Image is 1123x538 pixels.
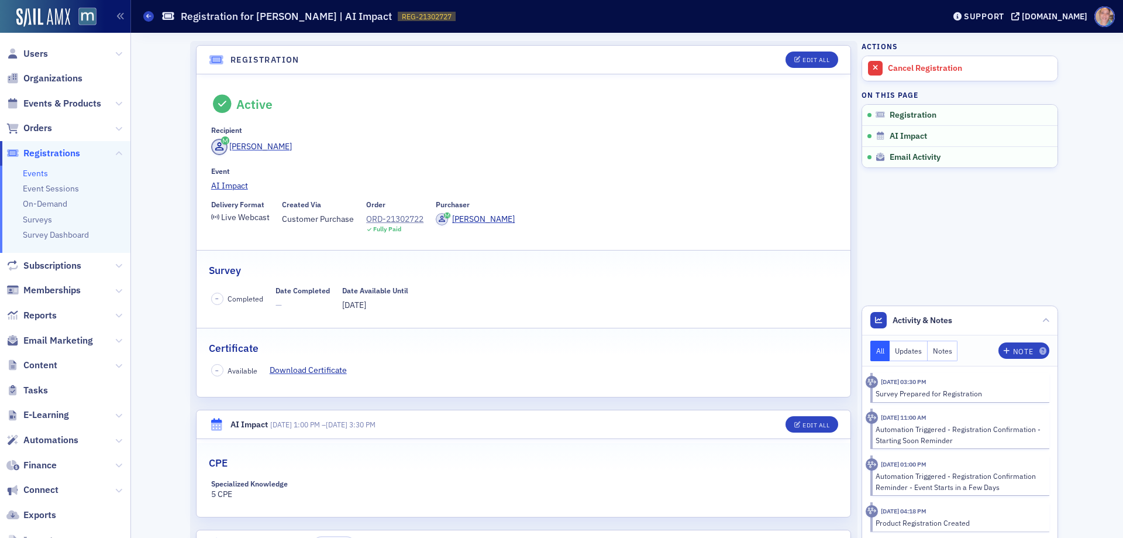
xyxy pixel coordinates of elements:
time: 9/10/2025 04:18 PM [881,507,926,515]
a: Orders [6,122,52,135]
button: [DOMAIN_NAME] [1011,12,1091,20]
a: Events [23,168,48,179]
span: Content [23,359,57,372]
a: On-Demand [23,198,67,209]
span: [DATE] [342,300,366,310]
span: Finance [23,459,57,472]
h4: On this page [862,90,1058,100]
button: Edit All [786,416,838,433]
div: Active [236,97,273,112]
a: Reports [6,309,57,322]
time: 3:30 PM [349,420,376,429]
button: All [870,341,890,361]
span: Registration [890,110,936,121]
span: Users [23,47,48,60]
a: Events & Products [6,97,101,110]
div: Edit All [802,422,829,429]
button: Note [998,342,1049,359]
span: Activity & Notes [893,314,952,327]
span: [DATE] [326,420,347,429]
a: [PERSON_NAME] [436,213,515,225]
span: [DATE] [270,420,292,429]
button: Notes [928,341,958,361]
div: Event [211,167,230,176]
div: [PERSON_NAME] [229,141,292,153]
span: REG-21302727 [402,12,452,22]
h2: Survey [209,263,241,278]
a: Content [6,359,57,372]
div: Order [366,200,385,209]
img: SailAMX [16,8,70,27]
span: Completed [228,293,263,304]
div: Date Completed [275,286,330,295]
span: Subscriptions [23,259,81,272]
div: Support [964,11,1004,22]
time: 1:00 PM [294,420,320,429]
span: Email Activity [890,152,941,163]
div: Product Registration Created [876,518,1041,528]
div: Activity [866,376,878,388]
span: Memberships [23,284,81,297]
div: [DOMAIN_NAME] [1022,11,1087,22]
div: Automation Triggered - Registration Confirmation - Starting Soon Reminder [876,424,1041,446]
div: Automation Triggered - Registration Confirmation Reminder - Event Starts in a Few Days [876,471,1041,492]
div: Purchaser [436,200,470,209]
div: Date Available Until [342,286,408,295]
a: Download Certificate [270,364,356,376]
span: Customer Purchase [282,213,354,225]
a: Automations [6,434,78,447]
span: Registrations [23,147,80,160]
a: View Homepage [70,8,97,28]
button: Updates [890,341,928,361]
h2: Certificate [209,341,259,356]
a: Surveys [23,214,52,225]
div: Created Via [282,200,321,209]
img: SailAMX [78,8,97,26]
span: Profile [1094,6,1115,27]
span: – [215,294,219,303]
div: Recipient [211,126,242,135]
span: Available [228,365,257,376]
time: 9/16/2025 01:00 PM [881,460,926,468]
div: Fully Paid [373,225,401,233]
span: Events & Products [23,97,101,110]
div: AI Impact [230,419,268,431]
a: Connect [6,484,58,496]
a: Tasks [6,384,48,397]
span: Exports [23,509,56,522]
a: Users [6,47,48,60]
span: AI Impact [890,131,927,142]
span: Reports [23,309,57,322]
div: [PERSON_NAME] [452,213,515,225]
div: Cancel Registration [888,63,1052,74]
h4: Registration [230,54,299,66]
a: Email Marketing [6,334,93,347]
h2: CPE [209,455,228,471]
span: — [275,299,330,311]
span: E-Learning [23,409,69,422]
h1: Registration for [PERSON_NAME] | AI Impact [181,9,392,23]
a: E-Learning [6,409,69,422]
div: – [270,419,376,430]
a: AI Impact [211,180,836,192]
a: Registrations [6,147,80,160]
div: Activity [866,412,878,424]
span: Tasks [23,384,48,397]
a: Survey Dashboard [23,229,89,240]
span: Orders [23,122,52,135]
a: ORD-21302722 [366,213,423,225]
div: Survey Prepared for Registration [876,388,1041,399]
button: Edit All [786,52,838,68]
div: Activity [866,458,878,471]
div: Edit All [802,57,829,63]
div: Note [1013,348,1033,355]
span: – [215,366,219,375]
div: Delivery Format [211,200,264,209]
div: Activity [866,505,878,518]
a: [PERSON_NAME] [211,139,292,155]
a: Memberships [6,284,81,297]
div: Specialized Knowledge [211,479,288,488]
div: Live Webcast [221,214,270,221]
